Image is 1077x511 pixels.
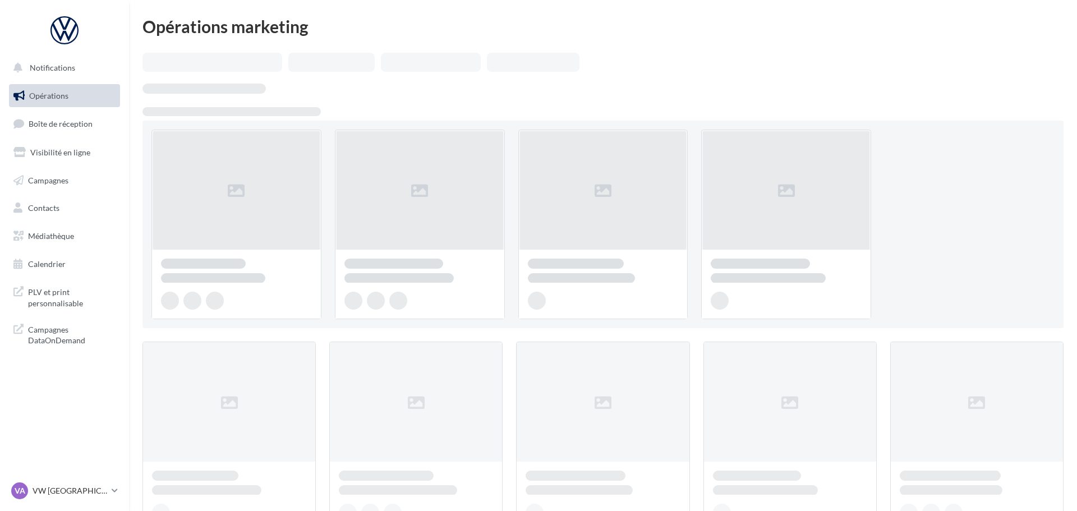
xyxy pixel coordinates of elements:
a: Campagnes DataOnDemand [7,317,122,351]
a: Contacts [7,196,122,220]
a: VA VW [GEOGRAPHIC_DATA] [9,480,120,501]
button: Notifications [7,56,118,80]
a: Campagnes [7,169,122,192]
span: Opérations [29,91,68,100]
a: Calendrier [7,252,122,276]
span: VA [15,485,25,496]
span: Campagnes DataOnDemand [28,322,116,346]
span: Campagnes [28,175,68,185]
p: VW [GEOGRAPHIC_DATA] [33,485,107,496]
a: Visibilité en ligne [7,141,122,164]
div: Opérations marketing [142,18,1064,35]
span: Médiathèque [28,231,74,241]
a: PLV et print personnalisable [7,280,122,313]
span: PLV et print personnalisable [28,284,116,309]
span: Contacts [28,203,59,213]
a: Boîte de réception [7,112,122,136]
span: Boîte de réception [29,119,93,128]
span: Calendrier [28,259,66,269]
span: Notifications [30,63,75,72]
span: Visibilité en ligne [30,148,90,157]
a: Médiathèque [7,224,122,248]
a: Opérations [7,84,122,108]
